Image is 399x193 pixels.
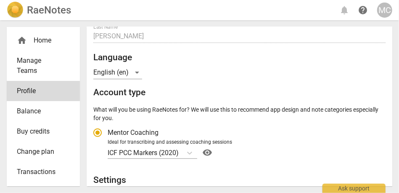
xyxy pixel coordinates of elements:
a: Buy credits [7,121,80,142]
div: Ideal for transcribing and assessing coaching sessions [108,139,383,146]
span: help [358,5,368,15]
a: Balance [7,101,80,121]
button: Help [201,146,214,159]
img: Logo [7,2,24,19]
a: Help [197,146,214,159]
span: Change plan [17,147,63,157]
h2: Account type [93,87,386,98]
div: Account type [93,123,386,160]
div: Home [7,30,80,51]
h2: Language [93,52,386,63]
a: Help [355,3,370,18]
div: Home [17,35,63,46]
p: What will you be using RaeNotes for? We will use this to recommend app design and note categories... [93,105,386,123]
a: LogoRaeNotes [7,2,71,19]
p: ICF PCC Markers (2020) [108,148,179,158]
h2: Settings [93,175,386,185]
span: visibility [201,147,214,158]
a: Change plan [7,142,80,162]
div: English (en) [93,66,142,79]
span: Balance [17,106,63,116]
label: Last Name [93,24,118,29]
span: Buy credits [17,126,63,137]
h2: RaeNotes [27,4,71,16]
input: Ideal for transcribing and assessing coaching sessionsICF PCC Markers (2020)Help [180,149,181,157]
a: Profile [7,81,80,101]
span: home [17,35,27,46]
a: Manage Teams [7,51,80,81]
span: Mentor Coaching [108,128,159,137]
span: Manage Teams [17,56,63,76]
a: Transactions [7,162,80,182]
button: MC [377,3,392,18]
span: Profile [17,86,63,96]
div: Ask support [322,184,386,193]
span: Transactions [17,167,63,177]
